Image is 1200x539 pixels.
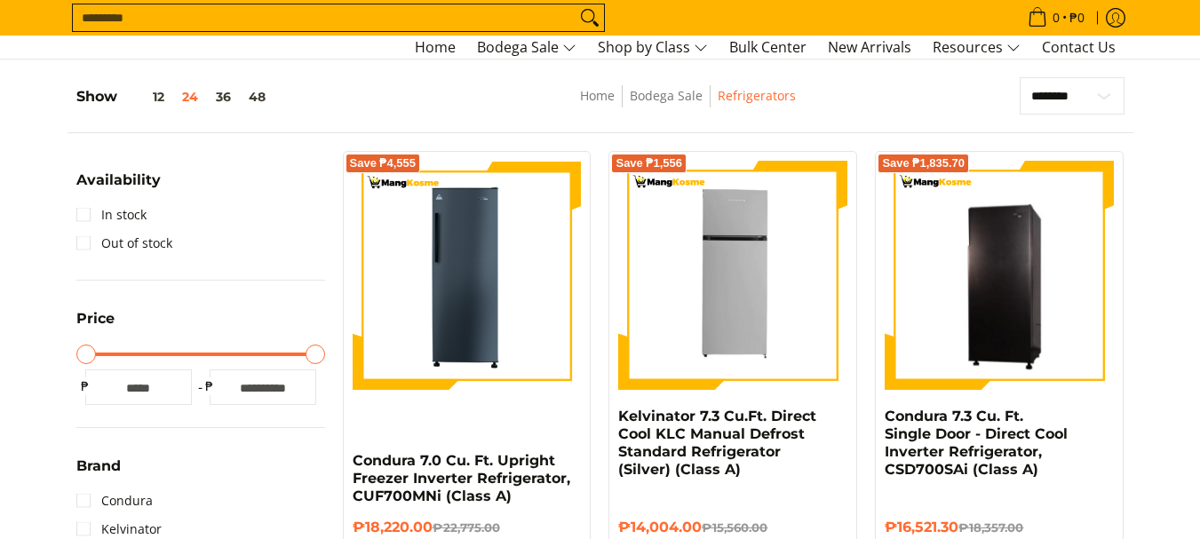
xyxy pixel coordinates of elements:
a: Shop by Class [589,36,717,59]
span: Contact Us [1042,37,1116,57]
span: Bodega Sale [477,36,576,59]
span: Shop by Class [598,36,708,59]
span: Save ₱4,555 [350,158,417,169]
summary: Open [76,312,115,339]
nav: Breadcrumbs [450,85,926,125]
h6: ₱18,220.00 [353,519,582,536]
span: Save ₱1,835.70 [882,158,965,169]
a: Resources [924,36,1029,59]
span: Availability [76,173,161,187]
span: ₱0 [1067,12,1087,24]
a: Out of stock [76,229,172,258]
span: Save ₱1,556 [616,158,682,169]
button: 48 [240,90,274,104]
a: Kelvinator 7.3 Cu.Ft. Direct Cool KLC Manual Defrost Standard Refrigerator (Silver) (Class A) [618,408,816,478]
a: Bodega Sale [468,36,585,59]
a: In stock [76,201,147,229]
img: Condura 7.3 Cu. Ft. Single Door - Direct Cool Inverter Refrigerator, CSD700SAi (Class A) [885,163,1114,387]
img: Kelvinator 7.3 Cu.Ft. Direct Cool KLC Manual Defrost Standard Refrigerator (Silver) (Class A) [618,161,847,390]
button: 12 [117,90,173,104]
span: Resources [933,36,1021,59]
img: Condura 7.0 Cu. Ft. Upright Freezer Inverter Refrigerator, CUF700MNi (Class A) [353,161,582,390]
a: Contact Us [1033,36,1125,59]
span: Brand [76,459,121,473]
del: ₱15,560.00 [702,520,767,535]
del: ₱18,357.00 [958,520,1023,535]
a: Home [406,36,465,59]
span: ₱ [76,377,94,395]
summary: Open [76,173,161,201]
span: Price [76,312,115,326]
a: Condura 7.0 Cu. Ft. Upright Freezer Inverter Refrigerator, CUF700MNi (Class A) [353,452,570,504]
a: New Arrivals [819,36,920,59]
h6: ₱16,521.30 [885,519,1114,536]
a: Bulk Center [720,36,815,59]
span: Bulk Center [729,37,807,57]
h5: Show [76,88,274,106]
del: ₱22,775.00 [433,520,500,535]
span: ₱ [201,377,219,395]
a: Condura [76,487,153,515]
button: 36 [207,90,240,104]
a: Home [580,87,615,104]
h6: ₱14,004.00 [618,519,847,536]
a: Condura 7.3 Cu. Ft. Single Door - Direct Cool Inverter Refrigerator, CSD700SAi (Class A) [885,408,1068,478]
a: Refrigerators [718,87,796,104]
span: Home [415,37,456,57]
button: 24 [173,90,207,104]
span: New Arrivals [828,37,911,57]
button: Search [576,4,604,31]
summary: Open [76,459,121,487]
a: Bodega Sale [630,87,703,104]
span: • [1022,8,1090,28]
nav: Main Menu [94,36,1125,59]
span: 0 [1050,12,1062,24]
